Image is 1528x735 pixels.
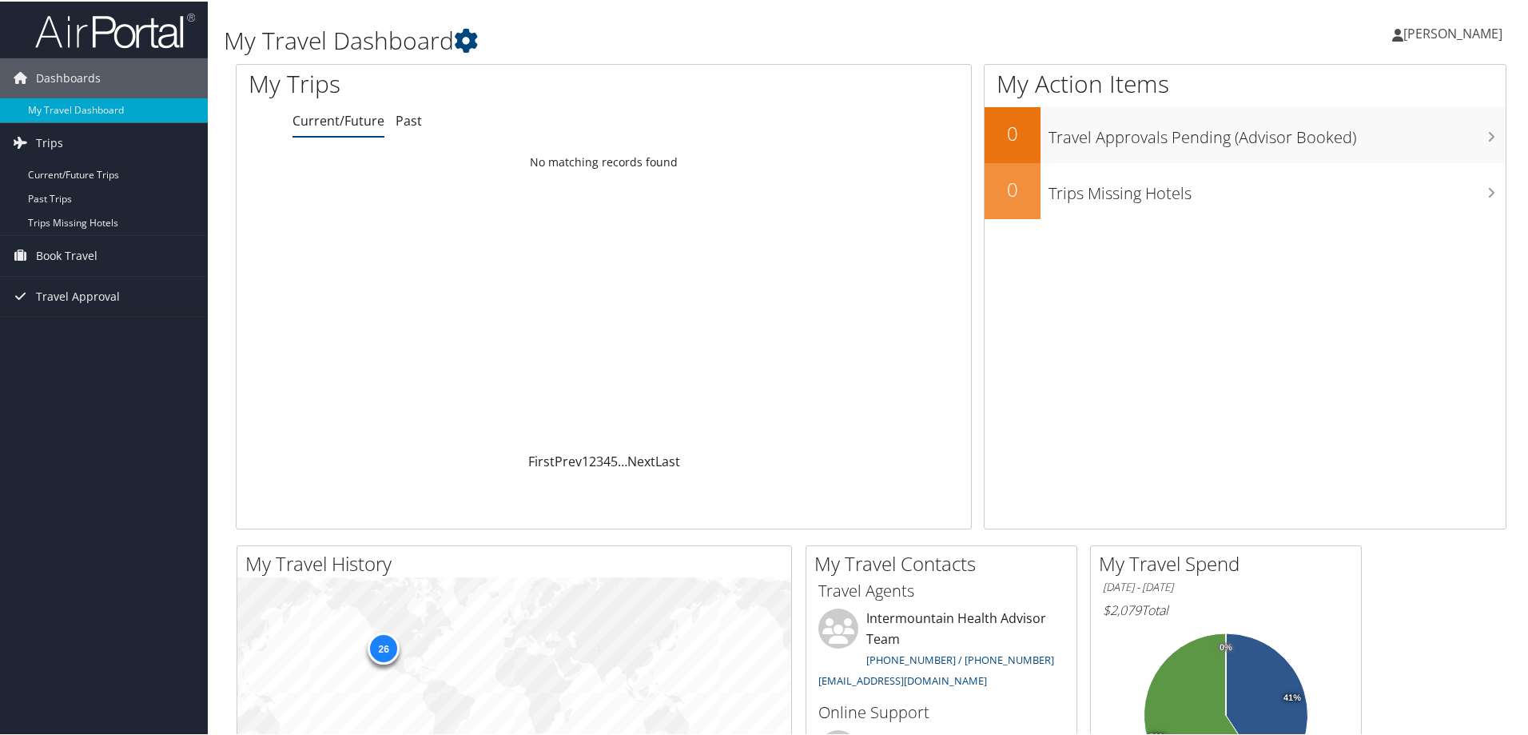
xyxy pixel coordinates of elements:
[396,110,422,128] a: Past
[1392,8,1518,56] a: [PERSON_NAME]
[985,162,1506,218] a: 0Trips Missing Hotels
[866,651,1054,665] a: [PHONE_NUMBER] / [PHONE_NUMBER]
[36,234,97,274] span: Book Travel
[589,451,596,469] a: 2
[985,118,1041,146] h2: 0
[1049,173,1506,203] h3: Trips Missing Hotels
[368,631,400,663] div: 26
[603,451,611,469] a: 4
[35,10,195,48] img: airportal-logo.png
[1103,600,1141,617] span: $2,079
[36,275,120,315] span: Travel Approval
[596,451,603,469] a: 3
[1103,600,1349,617] h6: Total
[618,451,627,469] span: …
[249,66,653,99] h1: My Trips
[36,57,101,97] span: Dashboards
[814,549,1076,576] h2: My Travel Contacts
[818,700,1064,722] h3: Online Support
[1220,641,1232,651] tspan: 0%
[555,451,582,469] a: Prev
[818,578,1064,601] h3: Travel Agents
[1403,23,1502,41] span: [PERSON_NAME]
[224,22,1087,56] h1: My Travel Dashboard
[36,122,63,162] span: Trips
[655,451,680,469] a: Last
[1103,578,1349,593] h6: [DATE] - [DATE]
[1283,692,1301,701] tspan: 41%
[1049,117,1506,147] h3: Travel Approvals Pending (Advisor Booked)
[237,146,971,175] td: No matching records found
[245,549,791,576] h2: My Travel History
[985,106,1506,162] a: 0Travel Approvals Pending (Advisor Booked)
[292,110,384,128] a: Current/Future
[627,451,655,469] a: Next
[985,174,1041,202] h2: 0
[810,607,1072,693] li: Intermountain Health Advisor Team
[985,66,1506,99] h1: My Action Items
[582,451,589,469] a: 1
[528,451,555,469] a: First
[1099,549,1361,576] h2: My Travel Spend
[611,451,618,469] a: 5
[818,672,987,686] a: [EMAIL_ADDRESS][DOMAIN_NAME]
